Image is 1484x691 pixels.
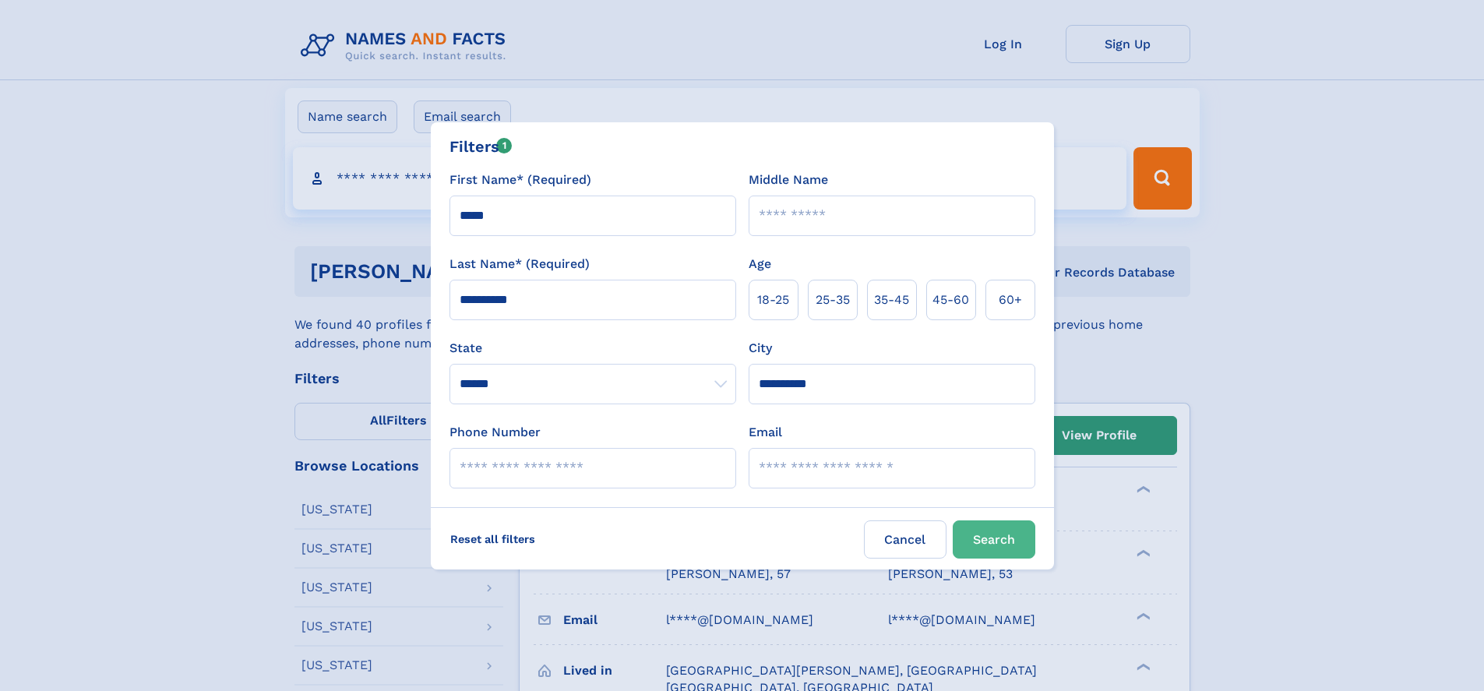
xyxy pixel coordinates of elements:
[449,339,736,358] label: State
[999,291,1022,309] span: 60+
[932,291,969,309] span: 45‑60
[816,291,850,309] span: 25‑35
[449,171,591,189] label: First Name* (Required)
[864,520,946,559] label: Cancel
[749,171,828,189] label: Middle Name
[749,423,782,442] label: Email
[749,255,771,273] label: Age
[440,520,545,558] label: Reset all filters
[749,339,772,358] label: City
[449,255,590,273] label: Last Name* (Required)
[449,423,541,442] label: Phone Number
[874,291,909,309] span: 35‑45
[757,291,789,309] span: 18‑25
[953,520,1035,559] button: Search
[449,135,513,158] div: Filters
